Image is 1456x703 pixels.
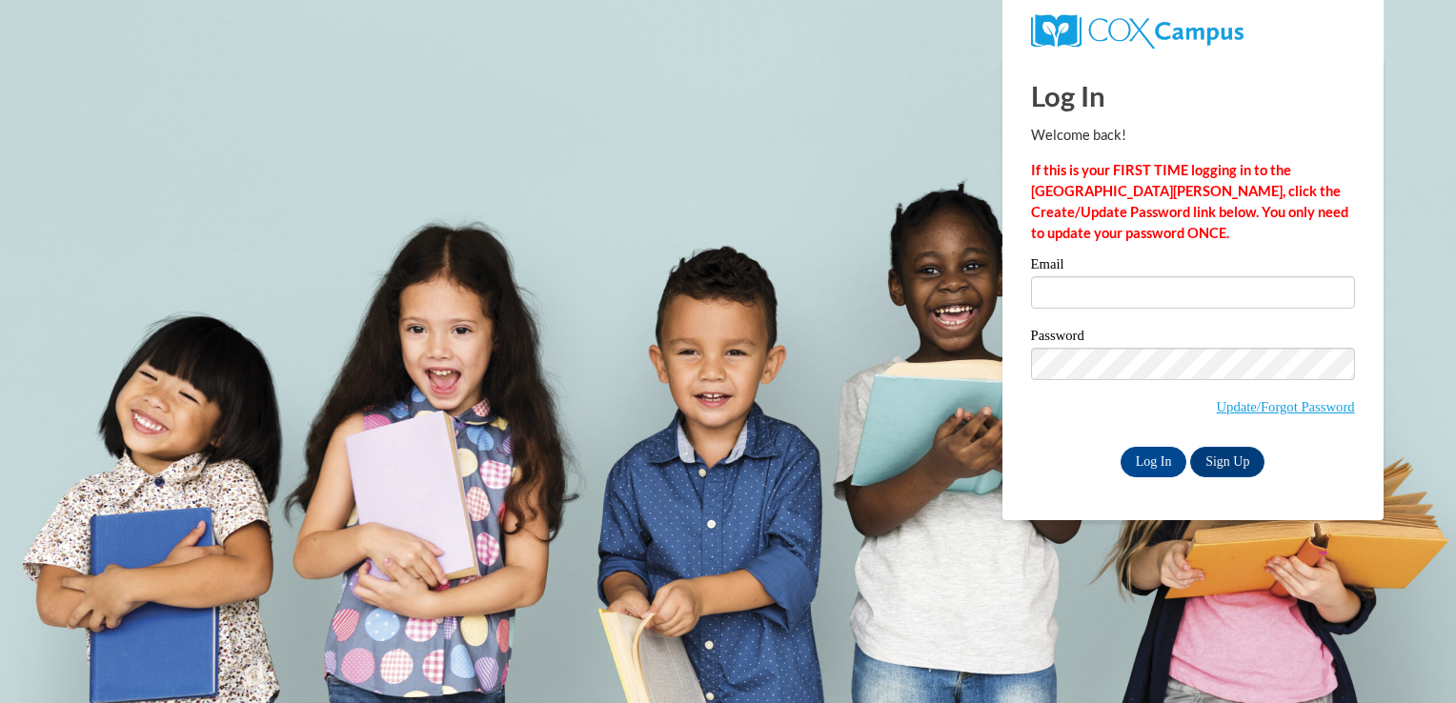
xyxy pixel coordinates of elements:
label: Password [1031,329,1355,348]
input: Log In [1121,447,1187,477]
img: COX Campus [1031,14,1244,49]
p: Welcome back! [1031,125,1355,146]
h1: Log In [1031,76,1355,115]
a: COX Campus [1031,22,1244,38]
a: Sign Up [1190,447,1264,477]
a: Update/Forgot Password [1217,399,1355,414]
label: Email [1031,257,1355,276]
strong: If this is your FIRST TIME logging in to the [GEOGRAPHIC_DATA][PERSON_NAME], click the Create/Upd... [1031,162,1348,241]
